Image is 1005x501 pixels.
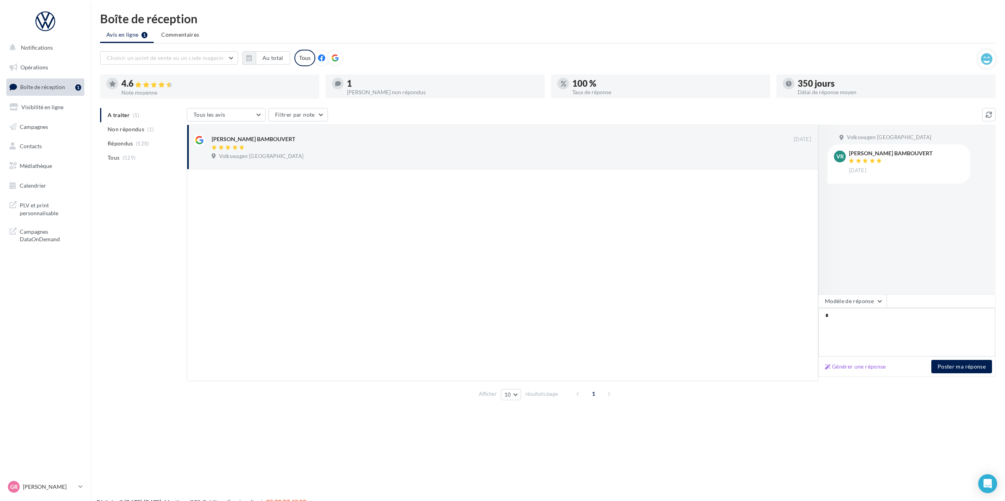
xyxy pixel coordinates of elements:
[5,39,83,56] button: Notifications
[5,138,86,155] a: Contacts
[107,54,223,61] span: Choisir un point de vente ou un code magasin
[5,177,86,194] a: Calendrier
[794,136,811,143] span: [DATE]
[978,474,997,493] div: Open Intercom Messenger
[161,31,199,39] span: Commentaires
[242,51,290,65] button: Au total
[20,182,46,189] span: Calendrier
[20,123,48,130] span: Campagnes
[194,111,225,118] span: Tous les avis
[187,108,266,121] button: Tous les avis
[587,387,600,400] span: 1
[147,126,154,132] span: (1)
[108,125,144,133] span: Non répondus
[10,483,18,491] span: Gr
[23,483,75,491] p: [PERSON_NAME]
[20,200,81,217] span: PLV et print personnalisable
[572,89,764,95] div: Taux de réponse
[347,89,538,95] div: [PERSON_NAME] non répondus
[818,294,887,308] button: Modèle de réponse
[6,479,84,494] a: Gr [PERSON_NAME]
[847,134,931,141] span: Volkswagen [GEOGRAPHIC_DATA]
[798,89,989,95] div: Délai de réponse moyen
[5,197,86,220] a: PLV et print personnalisable
[108,140,133,147] span: Répondus
[21,104,63,110] span: Visibilité en ligne
[5,78,86,95] a: Boîte de réception1
[479,390,497,398] span: Afficher
[20,84,65,90] span: Boîte de réception
[100,13,996,24] div: Boîte de réception
[136,140,149,147] span: (528)
[504,391,511,398] span: 10
[268,108,328,121] button: Filtrer par note
[21,44,53,51] span: Notifications
[123,155,136,161] span: (529)
[20,162,52,169] span: Médiathèque
[572,79,764,88] div: 100 %
[20,64,48,71] span: Opérations
[294,50,315,66] div: Tous
[5,59,86,76] a: Opérations
[100,51,238,65] button: Choisir un point de vente ou un code magasin
[501,389,521,400] button: 10
[849,151,932,156] div: [PERSON_NAME] BAMBOUVERT
[5,99,86,115] a: Visibilité en ligne
[347,79,538,88] div: 1
[20,143,42,149] span: Contacts
[108,154,119,162] span: Tous
[822,362,889,371] button: Générer une réponse
[849,167,866,174] span: [DATE]
[256,51,290,65] button: Au total
[931,360,992,373] button: Poster ma réponse
[5,158,86,174] a: Médiathèque
[525,390,558,398] span: résultats/page
[20,226,81,243] span: Campagnes DataOnDemand
[836,153,844,160] span: Vr
[212,135,295,143] div: [PERSON_NAME] BAMBOUVERT
[219,153,303,160] span: Volkswagen [GEOGRAPHIC_DATA]
[5,223,86,246] a: Campagnes DataOnDemand
[75,84,81,91] div: 1
[121,79,313,88] div: 4.6
[5,119,86,135] a: Campagnes
[121,90,313,95] div: Note moyenne
[798,79,989,88] div: 350 jours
